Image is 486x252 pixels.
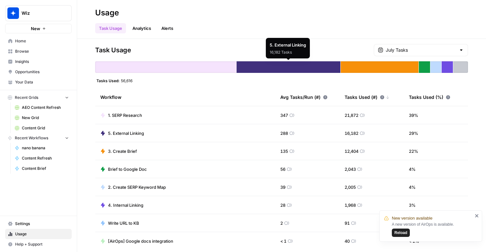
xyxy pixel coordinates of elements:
span: Settings [15,221,69,227]
span: 347 [280,112,288,118]
span: 22 % [409,148,418,154]
span: Write URL to KB [108,220,139,226]
input: July Tasks [386,47,456,53]
button: Help + Support [5,239,72,249]
a: AEO Content Refresh [12,102,72,113]
a: Content Refresh [12,153,72,163]
span: 2. Create SERP Keyword Map [108,184,166,190]
span: Recent Workflows [15,135,48,141]
div: A new version of AirOps is available. [392,222,473,237]
a: Alerts [157,23,177,33]
a: Brief to Google Doc [100,166,147,172]
span: Your Data [15,79,69,85]
div: Tasks Used (%) [409,88,450,106]
span: < 1 [280,238,286,244]
a: Content Brief [12,163,72,174]
span: 2 [280,220,283,226]
span: 40 [345,238,350,244]
span: Browse [15,48,69,54]
a: Analytics [129,23,155,33]
img: Wiz Logo [7,7,19,19]
span: Opportunities [15,69,69,75]
span: AEO Content Refresh [22,105,69,110]
span: 39 % [409,112,418,118]
a: [AirOps] Google docs integration [100,238,173,244]
span: 3 % [409,202,416,208]
span: 1,968 [345,202,356,208]
span: New Grid [22,115,69,121]
a: Settings [5,219,72,229]
span: Home [15,38,69,44]
span: Insights [15,59,69,65]
span: 39 [280,184,285,190]
span: Content Refresh [22,155,69,161]
span: 91 [345,220,350,226]
span: Recent Grids [15,95,38,100]
button: Recent Grids [5,93,72,102]
a: 5. External Linking [100,130,144,136]
a: 4. Internal Linking [100,202,143,208]
span: 4. Internal Linking [108,202,143,208]
span: Brief to Google Doc [108,166,147,172]
span: Task Usage [95,46,131,55]
span: 28 [280,202,285,208]
span: 1. SERP Research [108,112,142,118]
a: Opportunities [5,67,72,77]
span: New version available [392,215,432,222]
div: Avg Tasks/Run (#) [280,88,328,106]
a: 3. Create Brief [100,148,137,154]
span: Tasks Used: [96,78,120,83]
div: Workflow [100,88,270,106]
span: Content Brief [22,166,69,171]
span: New [31,25,40,32]
a: 1. SERP Research [100,112,142,118]
a: Usage [5,229,72,239]
button: New [5,24,72,33]
span: 5. External Linking [108,130,144,136]
span: Wiz [22,10,60,16]
a: Browse [5,46,72,56]
span: nano banana [22,145,69,151]
span: 288 [280,130,288,136]
span: 29 % [409,130,418,136]
span: 21,872 [345,112,358,118]
div: Tasks Used (#) [345,88,390,106]
span: 2,005 [345,184,356,190]
span: 56 [280,166,285,172]
a: Write URL to KB [100,220,139,226]
a: Your Data [5,77,72,87]
a: Insights [5,56,72,67]
span: Help + Support [15,241,69,247]
span: 56,616 [121,78,132,83]
button: Recent Workflows [5,133,72,143]
a: 2. Create SERP Keyword Map [100,184,166,190]
span: 4 % [409,184,416,190]
a: Home [5,36,72,46]
span: 135 [280,148,288,154]
span: Usage [15,231,69,237]
span: [AirOps] Google docs integration [108,238,173,244]
span: Reload [394,230,407,236]
a: Content Grid [12,123,72,133]
span: 2,043 [345,166,356,172]
a: New Grid [12,113,72,123]
span: 4 % [409,166,416,172]
span: 16,182 [345,130,358,136]
span: 12,404 [345,148,358,154]
span: 3. Create Brief [108,148,137,154]
a: Task Usage [95,23,126,33]
button: Reload [392,229,410,237]
a: nano banana [12,143,72,153]
button: Workspace: Wiz [5,5,72,21]
span: Content Grid [22,125,69,131]
button: close [475,213,479,218]
div: Usage [95,8,119,18]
